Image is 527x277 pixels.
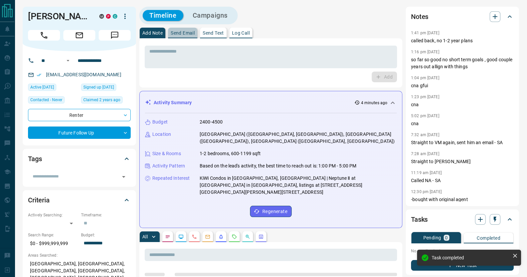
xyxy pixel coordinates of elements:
[152,150,181,157] p: Size & Rooms
[152,119,168,126] p: Budget
[411,82,514,89] p: cna gfui
[218,234,224,239] svg: Listing Alerts
[423,235,441,240] p: Pending
[411,56,514,70] p: so far so good no short term goals , good couple years out allign with things
[258,234,264,239] svg: Agent Actions
[411,170,442,175] p: 11:19 am [DATE]
[145,97,397,109] div: Activity Summary4 minutes ago
[200,119,223,126] p: 2400-4500
[28,232,78,238] p: Search Range:
[205,234,210,239] svg: Emails
[28,195,50,205] h2: Criteria
[411,133,439,137] p: 7:32 am [DATE]
[411,11,428,22] h2: Notes
[81,84,131,93] div: Sat Apr 08 2017
[200,131,397,145] p: [GEOGRAPHIC_DATA] ([GEOGRAPHIC_DATA], [GEOGRAPHIC_DATA]), [GEOGRAPHIC_DATA] ([GEOGRAPHIC_DATA]), ...
[106,14,111,19] div: property.ca
[411,196,514,203] p: -bought with original agent
[165,234,170,239] svg: Notes
[232,31,250,35] p: Log Call
[432,255,510,260] div: Task completed
[30,97,62,103] span: Contacted - Never
[361,100,387,106] p: 4 minutes ago
[28,238,78,249] p: $0 - $999,999,999
[152,175,190,182] p: Repeated Interest
[119,172,128,181] button: Open
[143,10,183,21] button: Timeline
[411,260,514,271] button: New Task
[411,120,514,127] p: cna
[28,109,131,121] div: Renter
[154,99,192,106] p: Activity Summary
[411,50,439,54] p: 1:16 pm [DATE]
[411,76,439,80] p: 1:04 pm [DATE]
[28,84,78,93] div: Tue Jul 22 2025
[81,232,131,238] p: Budget:
[411,9,514,25] div: Notes
[28,192,131,208] div: Criteria
[200,162,356,169] p: Based on the lead's activity, the best time to reach out is: 1:00 PM - 5:00 PM
[411,114,439,118] p: 5:02 pm [DATE]
[28,151,131,167] div: Tags
[28,212,78,218] p: Actively Searching:
[200,150,261,157] p: 1-2 bedrooms, 600-1199 sqft
[152,162,185,169] p: Activity Pattern
[37,73,41,77] svg: Email Verified
[63,30,95,41] span: Email
[28,11,89,22] h1: [PERSON_NAME]
[99,30,131,41] span: Message
[411,177,514,184] p: Called NA - SA
[411,214,428,225] h2: Tasks
[200,175,397,196] p: KiWi Condos in [GEOGRAPHIC_DATA], [GEOGRAPHIC_DATA] | Neptune Ⅱ at [GEOGRAPHIC_DATA] in [GEOGRAPH...
[99,14,104,19] div: mrloft.ca
[245,234,250,239] svg: Opportunities
[411,95,439,99] p: 1:23 pm [DATE]
[28,30,60,41] span: Call
[81,96,131,106] div: Thu Jul 27 2023
[250,206,292,217] button: Regenerate
[477,236,500,240] p: Completed
[411,211,514,227] div: Tasks
[411,37,514,44] p: called back, no 1-2 year plans
[411,189,442,194] p: 12:30 pm [DATE]
[142,234,148,239] p: All
[113,14,117,19] div: condos.ca
[64,57,72,65] button: Open
[28,127,131,139] div: Future Follow Up
[186,10,234,21] button: Campaigns
[411,101,514,108] p: cna
[28,252,131,258] p: Areas Searched:
[232,234,237,239] svg: Requests
[152,131,171,138] p: Location
[411,31,439,35] p: 1:41 pm [DATE]
[445,235,448,240] p: 0
[81,212,131,218] p: Timeframe:
[192,234,197,239] svg: Calls
[83,84,114,91] span: Signed up [DATE]
[411,158,514,165] p: Straight to [PERSON_NAME]
[28,153,42,164] h2: Tags
[411,139,514,146] p: Straight to VM again, sent him an email - SA
[46,72,121,77] a: [EMAIL_ADDRESS][DOMAIN_NAME]
[411,151,439,156] p: 7:28 am [DATE]
[142,31,163,35] p: Add Note
[30,84,54,91] span: Active [DATE]
[203,31,224,35] p: Send Text
[171,31,195,35] p: Send Email
[178,234,184,239] svg: Lead Browsing Activity
[83,97,120,103] span: Claimed 2 years ago
[411,246,514,256] p: No pending tasks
